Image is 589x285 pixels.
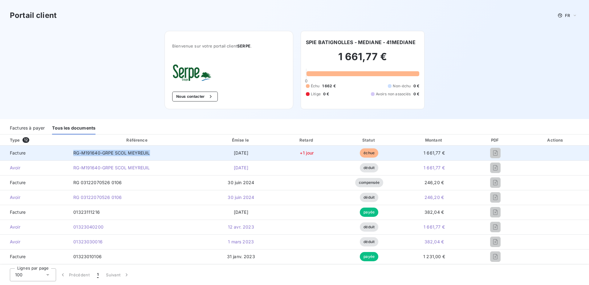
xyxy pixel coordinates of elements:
[360,252,378,261] span: payée
[5,150,63,156] span: Facture
[360,193,378,202] span: déduit
[56,268,93,281] button: Précédent
[300,150,314,155] span: +1 jour
[73,165,150,170] span: RG-M191640-GRPE SCOL MEYREUIL
[424,224,445,229] span: 1 661,77 €
[234,150,248,155] span: [DATE]
[73,224,104,229] span: 01323040200
[565,13,570,18] span: FR
[424,150,445,155] span: 1 661,77 €
[305,78,307,83] span: 0
[227,254,255,259] span: 31 janv. 2023
[208,137,274,143] div: Émise le
[228,224,254,229] span: 12 avr. 2023
[360,163,378,172] span: déduit
[52,122,95,134] div: Tous les documents
[172,63,212,82] img: Company logo
[355,178,383,187] span: compensée
[401,137,467,143] div: Montant
[424,165,445,170] span: 1 661,77 €
[376,91,411,97] span: Avoirs non associés
[22,137,29,143] span: 12
[360,208,378,217] span: payée
[102,268,133,281] button: Suivant
[5,224,63,230] span: Avoir
[15,272,22,278] span: 100
[360,237,378,246] span: déduit
[311,91,321,97] span: Litige
[5,209,63,215] span: Facture
[73,254,102,259] span: 01323010106
[277,137,337,143] div: Retard
[424,195,444,200] span: 246,20 €
[228,180,254,185] span: 30 juin 2024
[5,194,63,200] span: Avoir
[73,239,103,244] span: 01323030016
[234,209,248,215] span: [DATE]
[360,222,378,232] span: déduit
[5,254,63,260] span: Facture
[424,209,444,215] span: 382,04 €
[10,122,45,134] div: Factures à payer
[126,138,147,142] div: Référence
[470,137,521,143] div: PDF
[524,137,588,143] div: Actions
[172,43,286,48] span: Bienvenue sur votre portail client .
[5,239,63,245] span: Avoir
[5,165,63,171] span: Avoir
[10,10,57,21] h3: Portail client
[360,148,378,158] span: échue
[423,254,445,259] span: 1 231,00 €
[228,195,254,200] span: 30 juin 2024
[234,165,248,170] span: [DATE]
[393,83,411,89] span: Non-échu
[73,195,122,200] span: RG 03122070526 0106
[413,91,419,97] span: 0 €
[424,180,444,185] span: 246,20 €
[97,272,99,278] span: 1
[73,150,150,155] span: RG-M191640-GRPE SCOL MEYREUIL
[323,91,329,97] span: 0 €
[237,43,250,48] span: SERPE
[228,239,254,244] span: 1 mars 2023
[93,268,102,281] button: 1
[306,51,419,69] h2: 1 661,77 €
[311,83,320,89] span: Échu
[424,239,444,244] span: 382,04 €
[413,83,419,89] span: 0 €
[5,180,63,186] span: Facture
[6,137,67,143] div: Type
[339,137,399,143] div: Statut
[172,92,218,101] button: Nous contacter
[306,39,416,46] h6: SPIE BATIGNOLLES - MEDIANE - 41MEDIANE
[73,209,100,215] span: 01323111216
[322,83,336,89] span: 1 662 €
[73,180,122,185] span: RG 03122070526 0106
